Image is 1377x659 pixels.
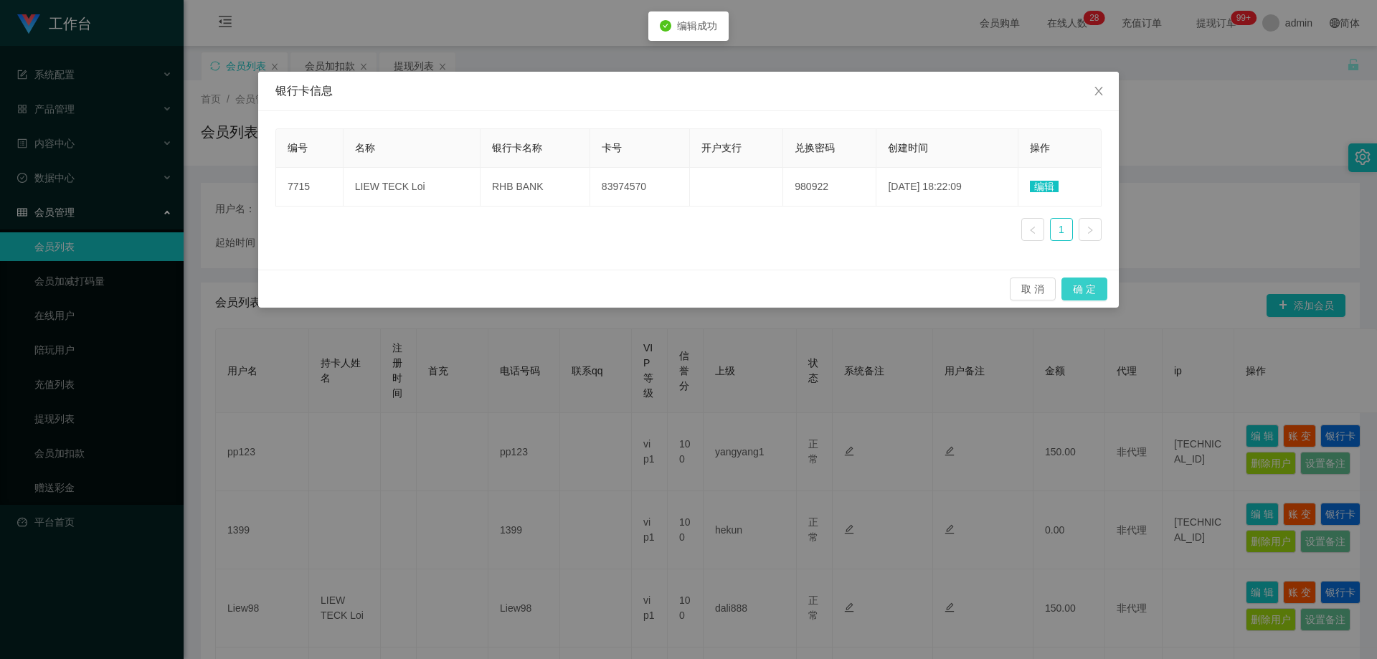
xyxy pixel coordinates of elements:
span: 83974570 [602,181,646,192]
li: 1 [1050,218,1073,241]
span: 名称 [355,142,375,153]
span: 创建时间 [888,142,928,153]
span: RHB BANK [492,181,544,192]
span: 开户支行 [701,142,742,153]
span: 编号 [288,142,308,153]
span: 980922 [795,181,828,192]
div: 银行卡信息 [275,83,1102,99]
i: 图标: close [1093,85,1104,97]
button: 取 消 [1010,278,1056,300]
span: LIEW TECK Loi [355,181,425,192]
span: 编辑成功 [677,20,717,32]
td: [DATE] 18:22:09 [876,168,1018,207]
button: 确 定 [1061,278,1107,300]
span: 编辑 [1030,181,1059,192]
i: 图标: right [1086,226,1094,234]
td: 7715 [276,168,344,207]
a: 1 [1051,219,1072,240]
span: 卡号 [602,142,622,153]
span: 兑换密码 [795,142,835,153]
button: Close [1079,72,1119,112]
span: 银行卡名称 [492,142,542,153]
li: 下一页 [1079,218,1102,241]
li: 上一页 [1021,218,1044,241]
span: 操作 [1030,142,1050,153]
i: 图标: left [1028,226,1037,234]
i: icon: check-circle [660,20,671,32]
